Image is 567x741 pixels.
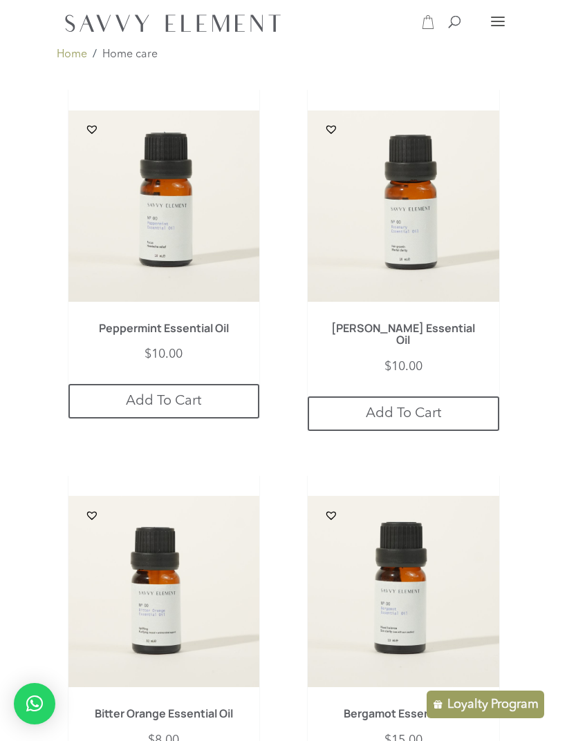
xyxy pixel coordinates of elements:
[59,8,286,37] img: SavvyElement
[384,360,391,373] span: $
[57,46,87,64] a: Home
[308,496,499,687] img: Savvy Element Bergamot Essential Oil – 100% pure uplifting oil for mood balance and skin clarity ...
[145,348,151,360] span: $
[326,323,480,354] h1: [PERSON_NAME] Essential Oil
[308,396,499,431] a: Add to cart: “Rosemary Essential Oil”
[68,496,260,687] img: Bitter Orange Essential Oil
[384,360,422,373] bdi: 10.00
[68,110,260,302] img: Savvy Element Peppermint Essential Oil – 100% pure cooling oil for focus, mental clarity, and hea...
[87,323,241,342] h1: Peppermint Essential Oil
[68,384,260,418] a: Add to cart: “Peppermint Essential Oil”
[93,46,97,64] span: /
[308,110,499,302] img: Savvy Element Rosemary Essential Oil – 100% pure oil for hair growth and mental clarity in amber ...
[145,348,183,360] bdi: 10.00
[87,708,241,727] h1: Bitter Orange Essential Oil
[102,49,158,60] span: Home care
[447,696,539,713] p: Loyalty Program
[326,708,480,727] h1: Bergamot Essential Oil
